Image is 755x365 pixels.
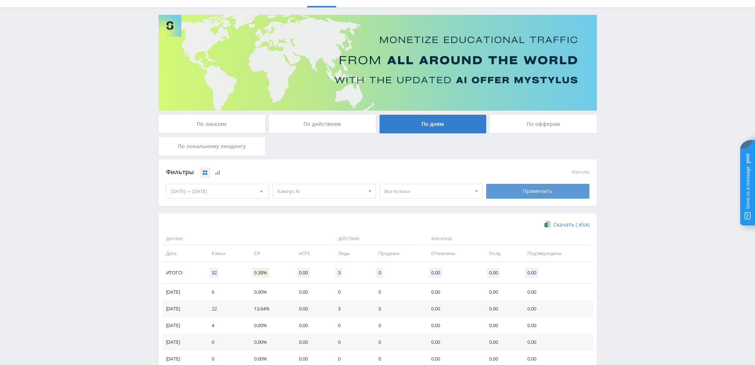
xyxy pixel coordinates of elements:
[482,284,520,300] td: 0.00
[162,233,329,245] span: Данные:
[330,245,371,262] td: Лиды
[571,170,589,175] button: сбросить
[424,245,482,262] td: Отменены
[371,300,424,317] td: 0
[330,284,371,300] td: 0
[490,115,597,133] div: По офферам
[482,317,520,334] td: 0.00
[162,262,204,284] td: Итого:
[482,300,520,317] td: 0.00
[247,334,292,351] td: 0.00%
[292,300,331,317] td: 0.00
[487,268,500,278] span: 0.00
[520,317,593,334] td: 0.00
[482,334,520,351] td: 0.00
[204,334,247,351] td: 0
[247,317,292,334] td: 0.00%
[269,115,376,133] div: По действиям
[429,268,442,278] span: 0.00
[424,317,482,334] td: 0.00
[371,317,424,334] td: 0
[330,317,371,334] td: 0
[380,115,486,133] div: По дням
[292,284,331,300] td: 0.00
[332,233,422,245] span: Действия:
[162,245,204,262] td: Дата
[525,268,538,278] span: 0.00
[162,300,204,317] td: [DATE]
[371,334,424,351] td: 0
[166,184,269,198] div: [DATE] — [DATE]
[209,268,219,278] span: 32
[520,284,593,300] td: 0.00
[482,245,520,262] td: Холд
[335,268,342,278] span: 3
[544,221,551,228] img: xlsx
[426,233,591,245] span: Финансы:
[247,245,292,262] td: CR
[424,284,482,300] td: 0.00
[159,15,597,111] img: Banner
[292,245,331,262] td: eCPC
[159,115,266,133] div: По заказам
[553,222,589,228] span: Скачать (.xlsx)
[376,268,383,278] span: 0
[371,284,424,300] td: 0
[371,245,424,262] td: Продажи
[277,184,364,198] span: Кампус AI
[204,317,247,334] td: 4
[162,284,204,300] td: [DATE]
[204,300,247,317] td: 22
[520,334,593,351] td: 0.00
[204,284,247,300] td: 6
[162,317,204,334] td: [DATE]
[424,300,482,317] td: 0.00
[247,300,292,317] td: 13.64%
[162,334,204,351] td: [DATE]
[330,334,371,351] td: 0
[247,284,292,300] td: 0.00%
[520,300,593,317] td: 0.00
[204,245,247,262] td: Клики
[520,245,593,262] td: Подтверждены
[544,221,589,228] a: Скачать (.xlsx)
[297,268,310,278] span: 0.00
[159,137,266,156] div: По локальному лендингу
[424,334,482,351] td: 0.00
[330,300,371,317] td: 3
[166,167,483,178] div: Фильтры
[292,334,331,351] td: 0.00
[384,184,471,198] span: Все потоки
[252,268,269,278] span: 9.38%
[292,317,331,334] td: 0.00
[486,184,589,199] div: Применить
